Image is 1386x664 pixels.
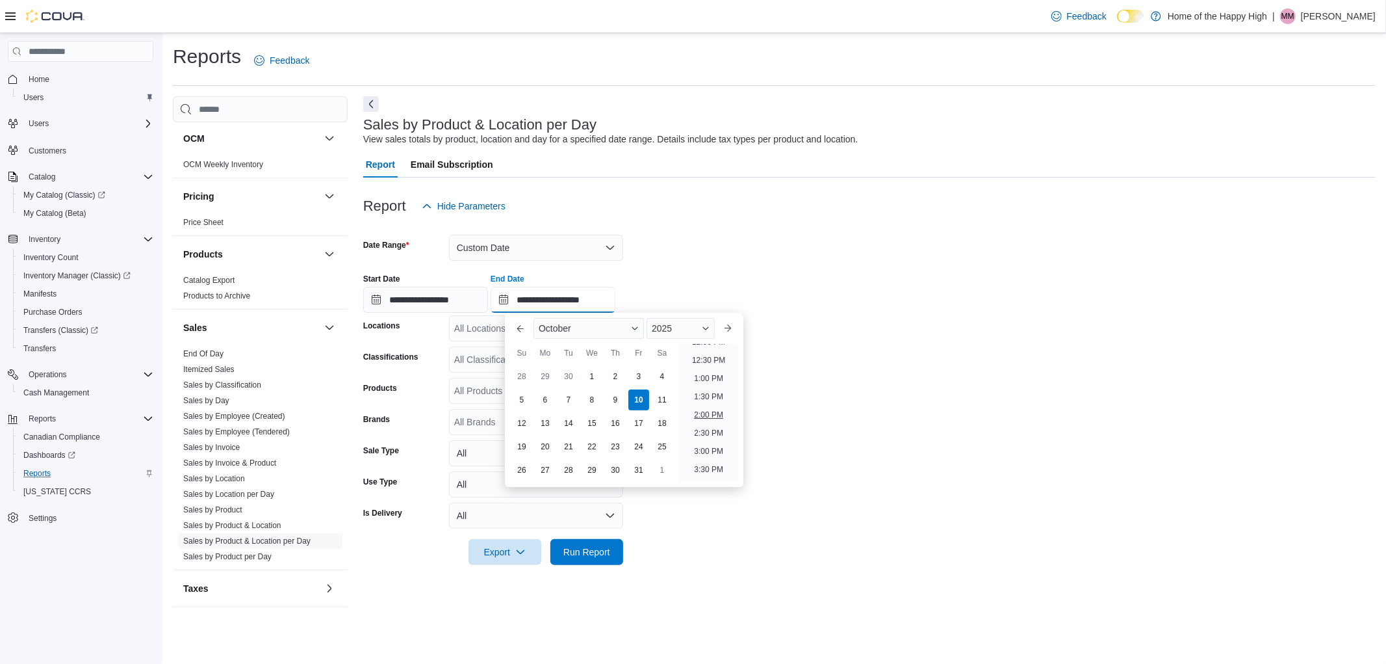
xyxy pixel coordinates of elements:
[29,118,49,129] span: Users
[18,187,110,203] a: My Catalog (Classic)
[183,365,235,374] a: Itemized Sales
[183,552,272,561] a: Sales by Product per Day
[18,304,88,320] a: Purchase Orders
[183,442,240,453] span: Sales by Invoice
[363,477,397,487] label: Use Type
[558,366,579,387] div: day-30
[183,537,311,546] a: Sales by Product & Location per Day
[23,468,51,479] span: Reports
[13,446,159,464] a: Dashboards
[468,539,541,565] button: Export
[23,252,79,263] span: Inventory Count
[582,343,602,364] div: We
[18,447,81,463] a: Dashboards
[270,54,309,67] span: Feedback
[183,160,263,169] a: OCM Weekly Inventory
[3,70,159,88] button: Home
[183,291,250,300] a: Products to Archive
[183,427,290,436] a: Sales by Employee (Tendered)
[605,413,626,434] div: day-16
[535,390,556,410] div: day-6
[173,44,241,70] h1: Reports
[363,445,399,456] label: Sale Type
[183,276,235,285] a: Catalog Export
[183,412,285,421] a: Sales by Employee (Created)
[363,352,418,362] label: Classifications
[535,436,556,457] div: day-20
[23,116,54,131] button: Users
[173,272,348,309] div: Products
[628,413,649,434] div: day-17
[449,471,623,498] button: All
[628,460,649,481] div: day-31
[1168,8,1267,24] p: Home of the Happy High
[1301,8,1376,24] p: [PERSON_NAME]
[183,427,290,437] span: Sales by Employee (Tendered)
[173,215,348,235] div: Pricing
[183,582,319,595] button: Taxes
[183,190,319,203] button: Pricing
[647,318,715,339] div: Button. Open the year selector. 2025 is currently selected.
[717,318,738,339] button: Next month
[539,323,571,334] span: October
[23,116,153,131] span: Users
[605,366,626,387] div: day-2
[558,436,579,457] div: day-21
[3,410,159,428] button: Reports
[173,346,348,570] div: Sales
[322,131,337,146] button: OCM
[511,413,532,434] div: day-12
[18,90,49,105] a: Users
[1067,10,1107,23] span: Feedback
[183,217,224,228] span: Price Sheet
[183,248,223,261] h3: Products
[363,274,400,284] label: Start Date
[183,489,274,499] span: Sales by Location per Day
[23,143,71,159] a: Customers
[1046,3,1112,29] a: Feedback
[13,204,159,222] button: My Catalog (Beta)
[449,503,623,529] button: All
[18,341,61,356] a: Transfers
[13,248,159,267] button: Inventory Count
[183,473,245,484] span: Sales by Location
[23,92,44,103] span: Users
[29,172,55,182] span: Catalog
[23,511,62,526] a: Settings
[23,367,72,382] button: Operations
[3,140,159,159] button: Customers
[183,505,242,514] a: Sales by Product
[628,366,649,387] div: day-3
[18,484,153,499] span: Washington CCRS
[23,190,105,200] span: My Catalog (Classic)
[23,486,91,497] span: [US_STATE] CCRS
[18,466,56,481] a: Reports
[582,436,602,457] div: day-22
[689,425,728,441] li: 2:30 PM
[550,539,623,565] button: Run Report
[3,365,159,384] button: Operations
[26,10,84,23] img: Cova
[366,152,395,178] span: Report
[23,411,61,427] button: Reports
[582,413,602,434] div: day-15
[13,483,159,501] button: [US_STATE] CCRS
[173,157,348,178] div: OCM
[533,318,644,339] div: Button. Open the month selector. October is currently selected.
[1281,8,1294,24] span: MM
[23,142,153,158] span: Customers
[628,343,649,364] div: Fr
[558,413,579,434] div: day-14
[183,132,205,145] h3: OCM
[689,407,728,423] li: 2:00 PM
[558,390,579,410] div: day-7
[535,343,556,364] div: Mo
[23,411,153,427] span: Reports
[23,307,83,317] span: Purchase Orders
[23,71,153,87] span: Home
[183,349,224,358] a: End Of Day
[363,96,379,112] button: Next
[29,414,56,424] span: Reports
[679,344,738,482] ul: Time
[582,390,602,410] div: day-8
